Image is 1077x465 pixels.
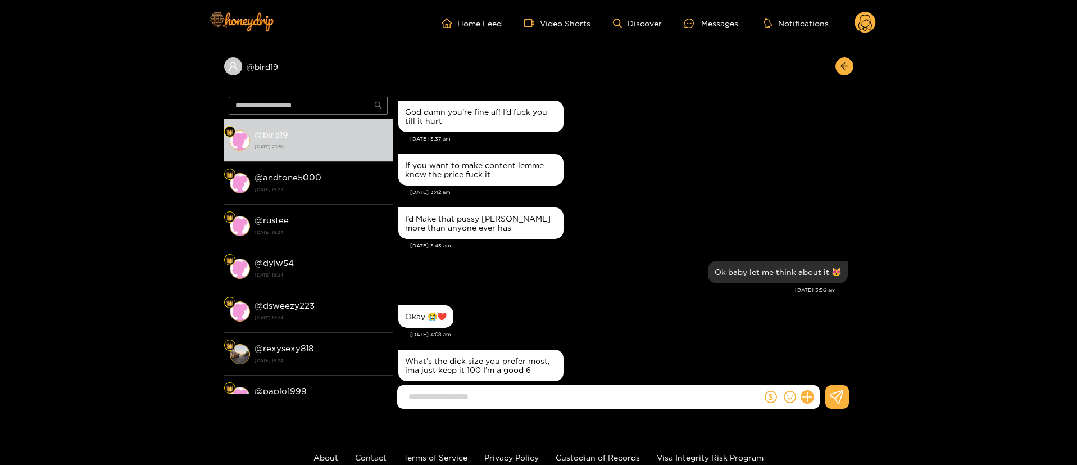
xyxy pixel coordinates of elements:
[708,261,848,283] div: Jul. 2, 3:56 am
[255,313,387,323] strong: [DATE] 18:24
[613,19,662,28] a: Discover
[255,227,387,237] strong: [DATE] 18:24
[230,387,250,407] img: conversation
[398,154,564,186] div: Jul. 2, 3:42 am
[255,344,313,353] strong: @ rexysexy818
[835,57,853,75] button: arrow-left
[255,386,307,396] strong: @ paplo1999
[556,453,640,462] a: Custodian of Records
[405,312,447,321] div: Okay 😭❤️
[398,350,564,381] div: Jul. 2, 4:09 am
[226,385,233,392] img: Fan Level
[255,184,387,195] strong: [DATE] 19:23
[410,135,848,143] div: [DATE] 3:37 am
[398,207,564,239] div: Jul. 2, 3:43 am
[255,142,387,152] strong: [DATE] 23:50
[405,356,557,374] div: What’s the dick size you prefer most, ima just keep it 100 I’m a good 6
[255,215,289,225] strong: @ rustee
[226,257,233,264] img: Fan Level
[403,453,467,462] a: Terms of Service
[405,161,557,179] div: If you want to make content lemme know the price fuck it
[657,453,764,462] a: Visa Integrity Risk Program
[524,18,540,28] span: video-camera
[230,301,250,322] img: conversation
[524,18,590,28] a: Video Shorts
[715,268,841,277] div: Ok baby let me think about it 😻
[684,17,738,30] div: Messages
[226,342,233,349] img: Fan Level
[410,188,848,196] div: [DATE] 3:42 am
[398,101,564,132] div: Jul. 2, 3:37 am
[442,18,502,28] a: Home Feed
[226,214,233,221] img: Fan Level
[226,171,233,178] img: Fan Level
[228,61,238,71] span: user
[410,331,848,338] div: [DATE] 4:08 am
[784,391,796,403] span: smile
[230,130,250,151] img: conversation
[255,258,294,268] strong: @ dylw54
[370,97,388,115] button: search
[255,355,387,365] strong: [DATE] 18:24
[224,57,393,75] div: @bird19
[255,301,315,310] strong: @ dsweezy223
[410,242,848,250] div: [DATE] 3:43 am
[226,300,233,306] img: Fan Level
[255,270,387,280] strong: [DATE] 18:24
[405,214,557,232] div: I’d Make that pussy [PERSON_NAME] more than anyone ever has
[355,453,387,462] a: Contact
[762,389,779,405] button: dollar
[255,130,288,139] strong: @ bird19
[230,173,250,193] img: conversation
[230,216,250,236] img: conversation
[484,453,539,462] a: Privacy Policy
[398,286,836,294] div: [DATE] 3:56 am
[230,344,250,364] img: conversation
[840,62,848,71] span: arrow-left
[442,18,457,28] span: home
[761,17,832,29] button: Notifications
[374,101,383,111] span: search
[410,384,848,392] div: [DATE] 4:09 am
[765,391,777,403] span: dollar
[398,305,453,328] div: Jul. 2, 4:08 am
[230,259,250,279] img: conversation
[405,107,557,125] div: God damn you’re fine af! I’d fuck you till it hurt
[226,129,233,136] img: Fan Level
[313,453,338,462] a: About
[255,173,321,182] strong: @ andtone5000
